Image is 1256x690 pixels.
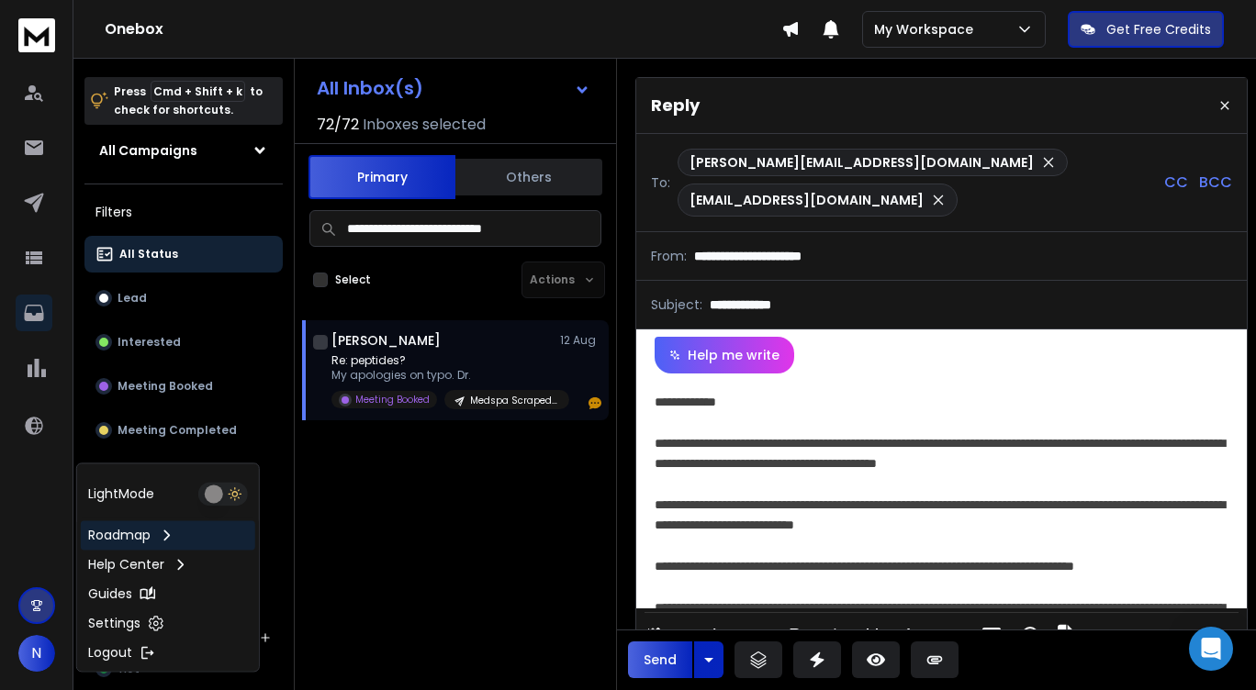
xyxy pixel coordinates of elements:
[84,324,283,361] button: Interested
[118,423,237,438] p: Meeting Completed
[183,106,197,121] img: tab_keywords_by_traffic_grey.svg
[88,526,151,544] p: Roadmap
[317,114,359,136] span: 72 / 72
[690,191,924,209] p: [EMAIL_ADDRESS][DOMAIN_NAME]
[355,393,430,406] p: Meeting Booked
[778,617,813,653] button: Bold (⌘B)
[690,153,1034,172] p: [PERSON_NAME][EMAIL_ADDRESS][DOMAIN_NAME]
[1093,617,1128,653] button: Code View
[119,247,178,262] p: All Status
[48,48,130,62] div: Domain: [URL]
[651,93,700,118] p: Reply
[114,83,263,119] p: Press to check for shortcuts.
[84,280,283,317] button: Lead
[936,617,970,653] button: Insert Link (⌘K)
[331,353,552,368] p: Re: peptides?
[302,70,605,106] button: All Inbox(s)
[84,132,283,169] button: All Campaigns
[81,520,255,550] a: Roadmap
[84,412,283,449] button: Meeting Completed
[317,79,423,97] h1: All Inbox(s)
[855,617,890,653] button: Underline (⌘U)
[118,335,181,350] p: Interested
[81,550,255,579] a: Help Center
[29,48,44,62] img: website_grey.svg
[151,81,245,102] span: Cmd + Shift + k
[470,394,558,407] p: Medspa Scraped WA OR AZ [GEOGRAPHIC_DATA]
[88,555,164,573] p: Help Center
[88,484,154,503] p: Light Mode
[816,617,851,653] button: Italic (⌘I)
[335,273,371,287] label: Select
[29,29,44,44] img: logo_orange.svg
[50,106,64,121] img: tab_domain_overview_orange.svg
[655,337,794,373] button: Help me write
[18,635,55,672] button: N
[308,155,455,199] button: Primary
[974,617,1009,653] button: Insert Image (⌘P)
[70,108,164,120] div: Domain Overview
[203,108,309,120] div: Keywords by Traffic
[84,236,283,273] button: All Status
[363,114,486,136] h3: Inboxes selected
[1013,617,1048,653] button: Emoticons
[1189,627,1233,671] div: Open Intercom Messenger
[1106,20,1211,39] p: Get Free Credits
[331,368,552,383] p: My apologies on typo. Dr.
[1164,172,1188,194] p: CC
[99,141,197,160] h1: All Campaigns
[1051,617,1086,653] button: Signature
[651,295,702,314] p: Subject:
[874,20,981,39] p: My Workspace
[81,608,255,638] a: Settings
[51,29,90,44] div: v 4.0.25
[18,18,55,52] img: logo
[651,247,687,265] p: From:
[81,579,255,608] a: Guides
[118,379,213,394] p: Meeting Booked
[1199,172,1232,194] p: BCC
[84,368,283,405] button: Meeting Booked
[628,641,692,678] button: Send
[88,643,132,662] p: Logout
[642,617,770,653] button: AI Rephrase
[331,331,441,350] h1: [PERSON_NAME]
[560,333,601,348] p: 12 Aug
[118,291,147,306] p: Lead
[88,584,132,603] p: Guides
[84,456,283,493] button: Closed
[84,199,283,225] h3: Filters
[105,18,781,40] h1: Onebox
[1068,11,1224,48] button: Get Free Credits
[651,173,670,192] p: To:
[668,627,751,642] span: AI Rephrase
[88,614,140,632] p: Settings
[455,157,602,197] button: Others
